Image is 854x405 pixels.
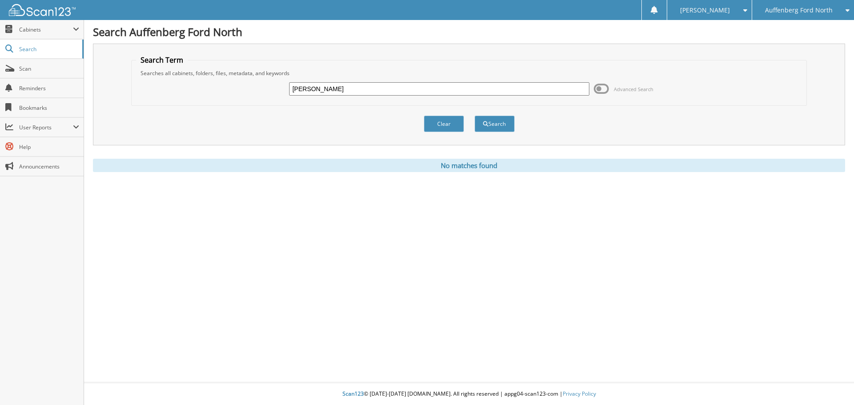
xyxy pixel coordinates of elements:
button: Search [475,116,515,132]
span: Help [19,143,79,151]
span: Auffenberg Ford North [765,8,833,13]
span: Cabinets [19,26,73,33]
span: Bookmarks [19,104,79,112]
button: Clear [424,116,464,132]
a: Privacy Policy [563,390,596,397]
div: Searches all cabinets, folders, files, metadata, and keywords [136,69,802,77]
img: scan123-logo-white.svg [9,4,76,16]
span: Search [19,45,78,53]
span: Scan [19,65,79,72]
div: © [DATE]-[DATE] [DOMAIN_NAME]. All rights reserved | appg04-scan123-com | [84,383,854,405]
span: Scan123 [342,390,364,397]
div: No matches found [93,159,845,172]
legend: Search Term [136,55,188,65]
iframe: Chat Widget [810,362,854,405]
h1: Search Auffenberg Ford North [93,24,845,39]
span: User Reports [19,124,73,131]
span: [PERSON_NAME] [680,8,730,13]
span: Reminders [19,84,79,92]
span: Advanced Search [614,86,653,92]
span: Announcements [19,163,79,170]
